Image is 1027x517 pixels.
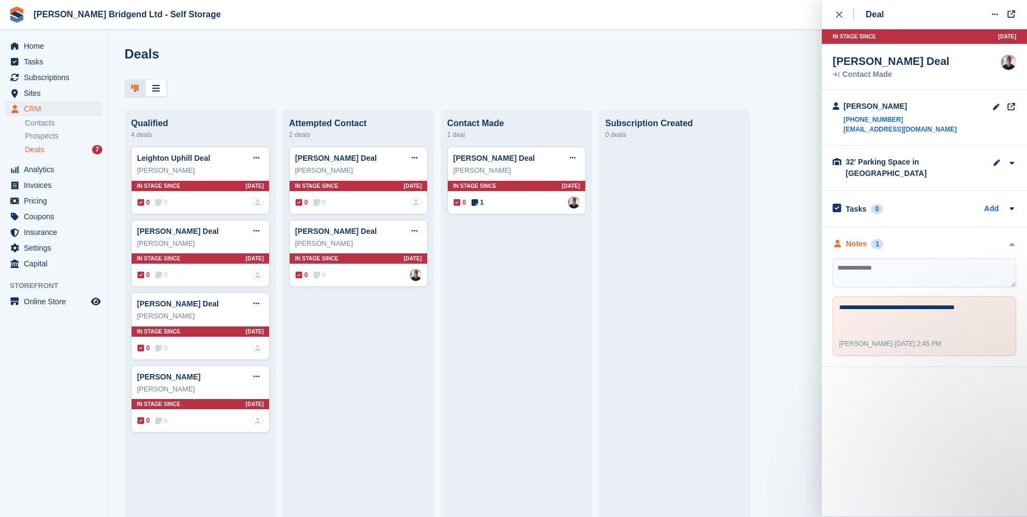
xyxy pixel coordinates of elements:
span: 0 [454,198,466,207]
div: [PERSON_NAME] [295,165,422,176]
div: - [839,339,941,349]
img: stora-icon-8386f47178a22dfd0bd8f6a31ec36ba5ce8667c1dd55bd0f319d3a0aa187defe.svg [9,6,25,23]
span: 1 [472,198,484,207]
a: menu [5,178,102,193]
span: Online Store [24,294,89,309]
div: 7 [92,145,102,154]
a: Contacts [25,118,102,128]
span: In stage since [137,328,180,336]
div: [PERSON_NAME] [137,165,264,176]
div: [PERSON_NAME] [137,311,264,322]
a: menu [5,240,102,256]
span: [DATE] [404,254,422,263]
span: Analytics [24,162,89,177]
div: Subscription Created [605,119,744,128]
div: Notes [846,238,867,250]
a: Deals 7 [25,144,102,155]
a: [PERSON_NAME] Bridgend Ltd - Self Storage [29,5,225,23]
a: deal-assignee-blank [252,197,264,208]
h1: Deals [125,47,159,61]
span: 0 [296,270,308,280]
a: deal-assignee-blank [252,269,264,281]
span: Prospects [25,131,58,141]
img: deal-assignee-blank [252,415,264,427]
a: [PHONE_NUMBER] [843,115,957,125]
span: Pricing [24,193,89,208]
a: Rhys Jones [410,269,422,281]
span: Home [24,38,89,54]
span: Deals [25,145,44,155]
a: menu [5,86,102,101]
span: Coupons [24,209,89,224]
span: [DATE] [246,182,264,190]
img: Rhys Jones [1001,55,1016,70]
span: Subscriptions [24,70,89,85]
span: 0 [155,270,168,280]
span: [DATE] 2:45 PM [895,340,941,348]
a: menu [5,256,102,271]
a: Preview store [89,295,102,308]
span: In stage since [137,254,180,263]
a: [EMAIL_ADDRESS][DOMAIN_NAME] [843,125,957,134]
div: [PERSON_NAME] [137,384,264,395]
a: menu [5,225,102,240]
span: In stage since [137,400,180,408]
h2: Tasks [846,204,867,214]
span: 0 [138,198,150,207]
span: [DATE] [246,400,264,408]
div: 4 deals [131,128,270,141]
span: 0 [138,270,150,280]
span: 0 [313,270,326,280]
span: [PERSON_NAME] [839,340,893,348]
span: 0 [155,416,168,426]
span: 0 [313,198,326,207]
a: Prospects [25,130,102,142]
a: menu [5,54,102,69]
span: Insurance [24,225,89,240]
span: In stage since [295,254,338,263]
div: Contact Made [447,119,586,128]
div: [PERSON_NAME] [295,238,422,249]
img: deal-assignee-blank [252,342,264,354]
a: [PERSON_NAME] Deal [137,227,219,235]
span: In stage since [833,32,876,41]
span: Settings [24,240,89,256]
a: Leighton Uphill Deal [137,154,210,162]
span: [DATE] [998,32,1016,41]
span: 0 [155,198,168,207]
span: 0 [138,416,150,426]
span: [DATE] [246,254,264,263]
div: [PERSON_NAME] [453,165,580,176]
a: Add [984,203,999,215]
span: [DATE] [404,182,422,190]
a: menu [5,162,102,177]
a: [PERSON_NAME] Deal [295,154,377,162]
span: Tasks [24,54,89,69]
div: Attempted Contact [289,119,428,128]
a: Rhys Jones [568,197,580,208]
a: deal-assignee-blank [410,197,422,208]
span: In stage since [295,182,338,190]
span: [DATE] [246,328,264,336]
a: menu [5,193,102,208]
span: In stage since [137,182,180,190]
a: menu [5,294,102,309]
div: [PERSON_NAME] Deal [833,55,950,68]
div: 2 deals [289,128,428,141]
a: [PERSON_NAME] Deal [453,154,535,162]
a: [PERSON_NAME] Deal [137,299,219,308]
a: [PERSON_NAME] [137,372,200,381]
a: menu [5,101,102,116]
span: [DATE] [562,182,580,190]
div: 1 [871,239,884,249]
div: 32' Parking Space in [GEOGRAPHIC_DATA] [846,156,954,179]
span: Sites [24,86,89,101]
span: 0 [155,343,168,353]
